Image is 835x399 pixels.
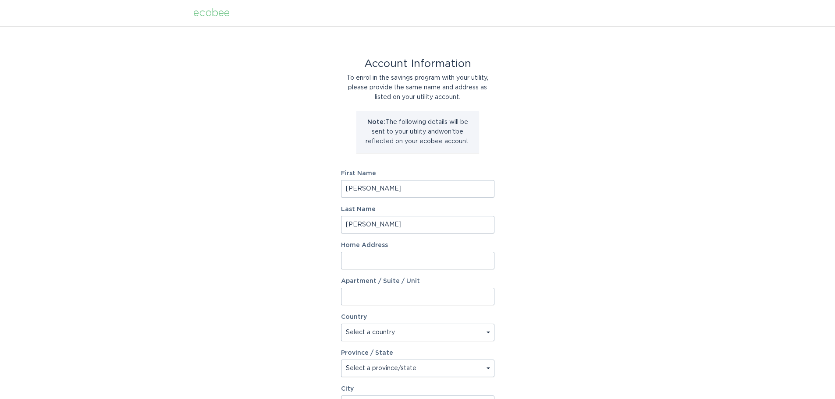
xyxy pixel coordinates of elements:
[367,119,385,125] strong: Note:
[341,350,393,356] label: Province / State
[193,8,230,18] div: ecobee
[363,117,473,146] p: The following details will be sent to your utility and won't be reflected on your ecobee account.
[341,73,494,102] div: To enrol in the savings program with your utility, please provide the same name and address as li...
[341,170,494,177] label: First Name
[341,278,494,284] label: Apartment / Suite / Unit
[341,314,367,320] label: Country
[341,386,494,392] label: City
[341,59,494,69] div: Account Information
[341,206,494,212] label: Last Name
[341,242,494,248] label: Home Address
